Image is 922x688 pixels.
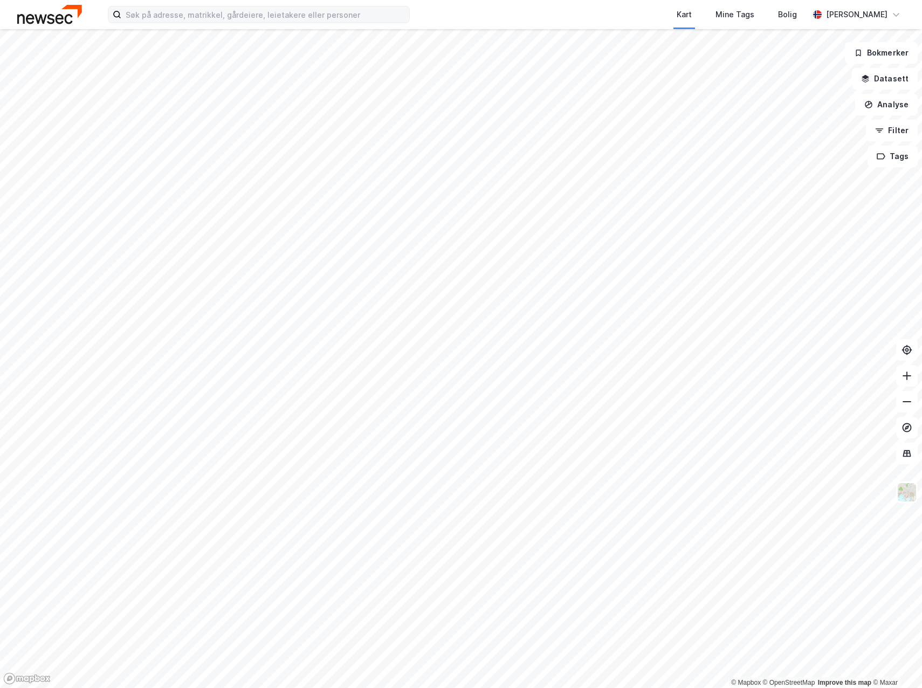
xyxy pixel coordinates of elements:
[677,8,692,21] div: Kart
[715,8,754,21] div: Mine Tags
[868,636,922,688] iframe: Chat Widget
[868,636,922,688] div: Kontrollprogram for chat
[121,6,409,23] input: Søk på adresse, matrikkel, gårdeiere, leietakere eller personer
[17,5,82,24] img: newsec-logo.f6e21ccffca1b3a03d2d.png
[826,8,887,21] div: [PERSON_NAME]
[778,8,797,21] div: Bolig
